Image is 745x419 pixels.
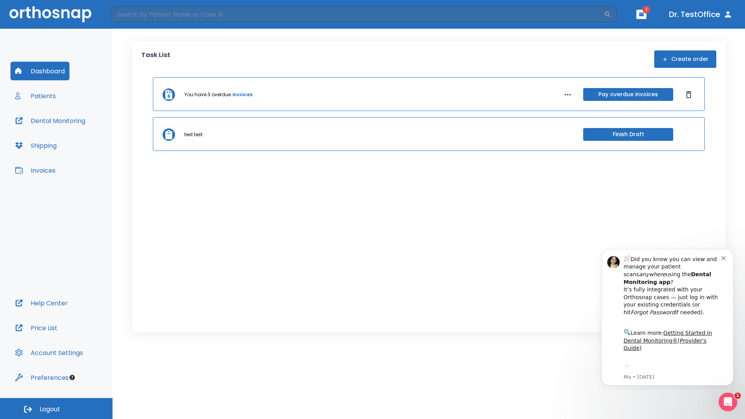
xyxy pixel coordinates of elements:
[666,7,736,21] button: Dr. TestOffice
[583,128,673,141] button: Finish Draft
[184,91,231,98] p: You have 3 overdue
[10,136,61,155] button: Shipping
[583,88,673,101] button: Pay overdue invoices
[111,7,604,22] input: Search by Patient Name or Case #
[10,343,88,362] button: Account Settings
[34,122,132,161] div: Download the app: | ​ Let us know if you need help getting started!
[10,294,73,312] button: Help Center
[735,393,741,399] span: 1
[232,91,253,98] a: invoices
[10,62,69,80] button: Dashboard
[10,87,61,105] button: Patients
[141,50,170,68] p: Task List
[34,124,103,138] a: App Store
[34,132,132,139] p: Message from Ma, sent 5w ago
[10,319,62,337] button: Price List
[10,111,90,130] button: Dental Monitoring
[643,6,650,14] span: 1
[132,12,138,18] button: Dismiss notification
[719,393,737,411] iframe: Intercom live chat
[40,405,60,414] span: Logout
[590,242,745,390] iframe: Intercom notifications message
[10,368,73,387] button: Preferences
[9,6,92,22] img: Orthosnap
[184,131,203,138] p: test test
[683,88,695,101] button: Dismiss
[10,161,60,180] button: Invoices
[654,50,716,68] button: Create order
[69,374,76,381] div: Tooltip anchor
